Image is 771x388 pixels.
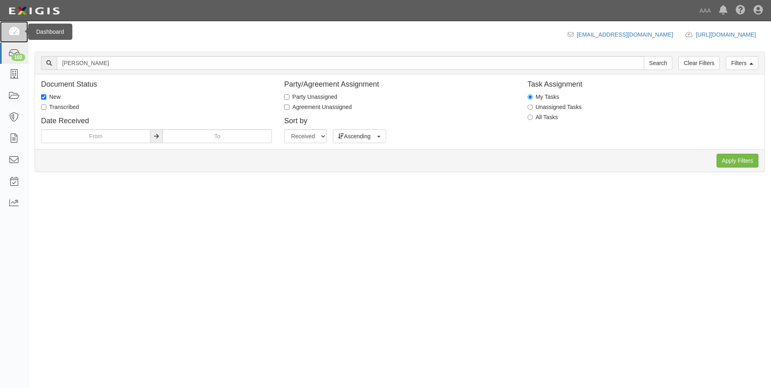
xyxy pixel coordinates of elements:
[528,105,533,110] input: Unassigned Tasks
[284,117,515,125] h4: Sort by
[577,31,673,38] a: [EMAIL_ADDRESS][DOMAIN_NAME]
[644,56,672,70] input: Search
[284,105,289,110] input: Agreement Unassigned
[528,103,582,111] label: Unassigned Tasks
[736,6,745,15] i: Help Center - Complianz
[57,56,644,70] input: Search
[11,54,25,61] div: 102
[163,129,272,143] input: To
[528,94,533,100] input: My Tasks
[6,4,62,18] img: logo-5460c22ac91f19d4615b14bd174203de0afe785f0fc80cf4dbbc73dc1793850b.png
[41,93,61,101] label: New
[528,93,559,101] label: My Tasks
[726,56,758,70] a: Filters
[284,94,289,100] input: Party Unassigned
[41,117,272,125] h4: Date Received
[41,81,272,89] h4: Document Status
[695,2,715,19] a: AAA
[41,103,79,111] label: Transcribed
[41,94,46,100] input: New
[528,113,558,121] label: All Tasks
[333,129,386,143] button: Ascending
[528,81,758,89] h4: Task Assignment
[28,24,72,40] div: Dashboard
[678,56,719,70] a: Clear Filters
[284,93,337,101] label: Party Unassigned
[338,132,375,140] span: Ascending
[717,154,758,168] input: Apply Filters
[284,81,515,89] h4: Party/Agreement Assignment
[41,105,46,110] input: Transcribed
[284,103,352,111] label: Agreement Unassigned
[528,115,533,120] input: All Tasks
[41,129,150,143] input: From
[696,31,765,38] a: [URL][DOMAIN_NAME]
